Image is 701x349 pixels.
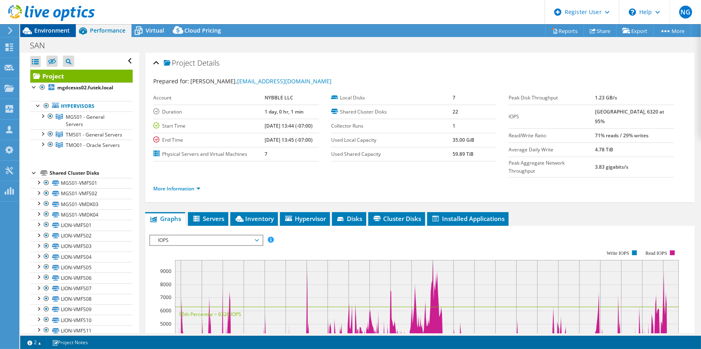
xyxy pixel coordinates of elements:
[30,273,133,283] a: LION-VMFS06
[30,70,133,83] a: Project
[160,294,171,301] text: 7000
[453,108,458,115] b: 22
[629,8,636,16] svg: \n
[453,94,455,101] b: 7
[153,94,265,102] label: Account
[509,159,595,175] label: Peak Aggregate Network Throughput
[153,122,265,130] label: Start Time
[331,108,453,116] label: Shared Cluster Disks
[595,108,664,125] b: [GEOGRAPHIC_DATA], 6320 at 95%
[153,185,200,192] a: More Information
[190,77,332,85] span: [PERSON_NAME],
[30,325,133,336] a: LION-VMFS11
[653,25,691,37] a: More
[453,151,474,157] b: 59.89 TiB
[184,27,221,34] span: Cloud Pricing
[453,136,474,143] b: 35.00 GiB
[192,215,224,223] span: Servers
[509,146,595,154] label: Average Daily Write
[30,209,133,220] a: MGS01-VMDK04
[90,27,125,34] span: Performance
[164,59,195,67] span: Project
[545,25,584,37] a: Reports
[22,337,47,347] a: 2
[331,150,453,158] label: Used Shared Capacity
[30,241,133,252] a: LION-VMFS03
[284,215,326,223] span: Hypervisor
[160,320,171,327] text: 5000
[584,25,617,37] a: Share
[66,131,122,138] span: TMS01 - General Servers
[595,132,649,139] b: 71% reads / 29% writes
[595,163,628,170] b: 3.83 gigabits/s
[331,136,453,144] label: Used Local Capacity
[57,84,113,91] b: mgdcesxs02.futek.local
[234,215,274,223] span: Inventory
[265,108,304,115] b: 1 day, 0 hr, 1 min
[30,129,133,140] a: TMS01 - General Servers
[197,58,219,68] span: Details
[146,27,164,34] span: Virtual
[30,262,133,273] a: LION-VMFS05
[646,250,668,256] text: Read IOPS
[30,294,133,304] a: LION-VMFS08
[34,27,70,34] span: Environment
[509,113,595,121] label: IOPS
[154,235,258,245] span: IOPS
[595,94,617,101] b: 1.23 GB/s
[265,94,293,101] b: NYBBLE LLC
[331,122,453,130] label: Collector Runs
[30,231,133,241] a: LION-VMFS02
[66,114,104,128] span: MGS01 - General Servers
[66,142,120,149] span: TMO01 - Oracle Servers
[179,311,241,318] text: 95th Percentile = 6320 IOPS
[46,337,94,347] a: Project Notes
[679,6,692,19] span: NG
[30,112,133,129] a: MGS01 - General Servers
[26,41,57,50] h1: SAN
[265,136,313,143] b: [DATE] 13:45 (-07:00)
[30,315,133,325] a: LION-VMFS10
[453,122,455,129] b: 1
[30,101,133,112] a: Hypervisors
[160,307,171,314] text: 6000
[149,215,181,223] span: Graphs
[153,136,265,144] label: End Time
[30,140,133,150] a: TMO01 - Oracle Servers
[30,220,133,230] a: LION-VMFS01
[160,281,171,288] text: 8000
[153,150,265,158] label: Physical Servers and Virtual Machines
[30,283,133,294] a: LION-VMFS07
[372,215,421,223] span: Cluster Disks
[30,199,133,209] a: MGS01-VMDK03
[431,215,505,223] span: Installed Applications
[30,188,133,199] a: MGS01-VMFS02
[509,132,595,140] label: Read/Write Ratio
[595,146,613,153] b: 4.78 TiB
[30,178,133,188] a: MGS01-VMFS01
[30,83,133,93] a: mgdcesxs02.futek.local
[30,304,133,315] a: LION-VMFS09
[509,94,595,102] label: Peak Disk Throughput
[607,250,630,256] text: Write IOPS
[331,94,453,102] label: Local Disks
[237,77,332,85] a: [EMAIL_ADDRESS][DOMAIN_NAME]
[153,108,265,116] label: Duration
[153,77,189,85] label: Prepared for:
[160,268,171,275] text: 9000
[265,122,313,129] b: [DATE] 13:44 (-07:00)
[30,252,133,262] a: LION-VMFS04
[336,215,362,223] span: Disks
[265,151,267,157] b: 7
[50,168,133,178] div: Shared Cluster Disks
[616,25,654,37] a: Export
